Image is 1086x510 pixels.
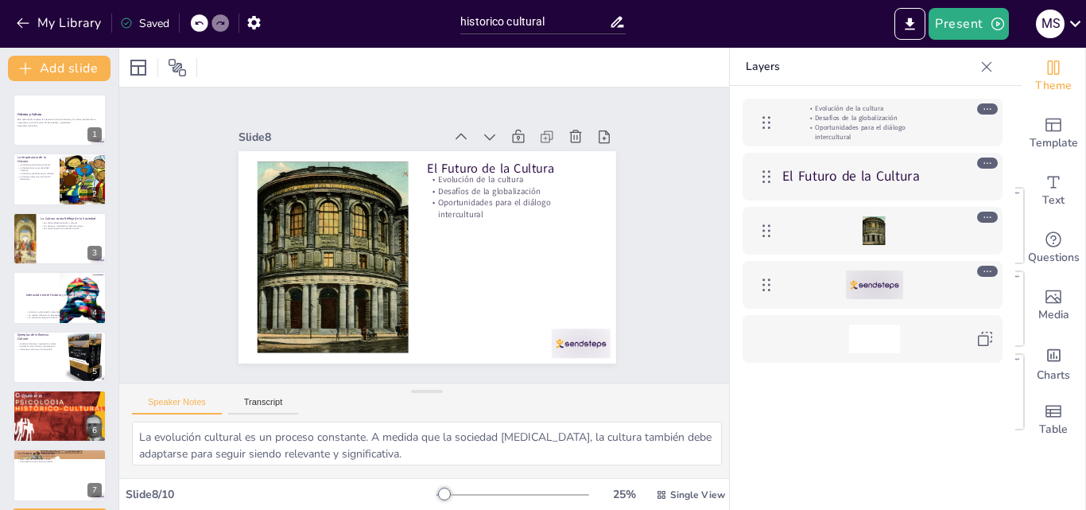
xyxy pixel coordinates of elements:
[17,461,102,464] p: Participación activa en la sociedad
[1028,249,1080,267] span: Questions
[17,457,102,461] p: Desarrollo de habilidades críticas
[17,402,102,405] p: Construcción de sociedades inclusivas
[168,58,187,77] span: Position
[13,449,107,501] div: 7
[17,119,102,124] p: Esta presentación explora la intersección entre la historia y la cultura, destacando su importanc...
[13,390,107,442] div: 6
[87,364,102,379] div: 5
[8,56,111,81] button: Add slide
[12,10,108,36] button: My Library
[1037,367,1070,384] span: Charts
[806,113,943,123] p: Desafíos de la globalización
[41,221,102,224] p: La cultura refleja creencias y valores
[120,16,169,31] div: Saved
[17,451,102,456] p: La Historia en la Educación
[443,189,603,269] p: Desafíos de la globalización
[460,10,609,33] input: Insert title
[17,345,60,348] p: Nuevas formas de arte y pensamiento
[17,166,55,172] p: La historia forma una identidad colectiva
[1036,8,1065,40] button: M S
[1022,391,1085,449] div: Add a table
[17,124,102,127] p: Generated with [URL]
[26,293,98,298] p: Interacción entre Historia y Cultura
[743,261,1003,309] div: https://cdn.sendsteps.com/images/logo/sendsteps_logo_white.pnghttps://cdn.sendsteps.com/images/lo...
[746,48,974,86] p: Layers
[87,187,102,201] div: 2
[41,224,102,228] p: La cultura se manifiesta en diversas formas
[87,246,102,260] div: 3
[1042,192,1065,209] span: Text
[1038,306,1069,324] span: Media
[126,487,436,502] div: Slide 8 / 10
[605,487,643,502] div: 25 %
[17,455,102,458] p: Formación de ciudadanos informados
[17,154,55,163] p: La Importancia de la Historia
[17,175,55,181] p: La historia influye en la toma de decisiones
[126,55,151,80] div: Layout
[13,331,107,383] div: 5
[17,113,41,117] strong: Historia y Cultura
[806,123,943,142] p: Oportunidades para el diálogo intercultural
[17,172,55,175] p: La historia enseña lecciones valiosas
[132,397,222,415] button: Speaker Notes
[1022,162,1085,220] div: Add text boxes
[17,392,102,397] p: La Diversidad Cultural
[1022,334,1085,391] div: Add charts and graphs
[1022,105,1085,162] div: Add ready made slides
[433,200,598,291] p: Oportunidades para el diálogo intercultural
[17,348,60,351] p: Influencia continua en la sociedad
[17,395,102,399] p: La diversidad enriquece la sociedad
[87,483,102,497] div: 7
[26,313,96,317] p: La cultura influye en la percepción histórica
[17,163,55,166] p: La historia proporciona contexto
[87,423,102,438] div: 6
[670,489,725,501] span: Single View
[26,311,96,314] p: Historia y cultura están interconectadas
[17,333,60,341] p: Ejemplos de Influencia Cultural
[894,8,925,40] button: Export to PowerPoint
[132,422,722,465] textarea: La evolución cultural es un proceso constante. A medida que la sociedad [MEDICAL_DATA], la cultur...
[806,103,943,113] p: Evolución de la cultura
[448,179,607,259] p: Evolución de la cultura
[1022,220,1085,277] div: Get real-time input from your audience
[929,8,1008,40] button: Present
[450,166,612,251] p: El Futuro de la Cultura
[292,61,486,159] div: Slide 8
[743,207,1003,255] div: https://cdn.sendsteps.com/images/slides/2025_26_09_01_25-sXbqov2cyek1kufW.jpeg
[13,271,107,324] div: 4
[1022,48,1085,105] div: Change the overall theme
[1036,10,1065,38] div: M S
[17,342,60,345] p: Cambios históricos impactan la cultura
[782,167,966,186] p: El Futuro de la Cultura
[1039,421,1068,438] span: Table
[13,212,107,265] div: 3
[743,153,1003,200] div: El Futuro de la Cultura
[17,399,102,402] p: Fomenta el entendimiento entre grupos
[228,397,299,415] button: Transcript
[13,153,107,205] div: 2
[1022,277,1085,334] div: Add images, graphics, shapes or video
[87,306,102,320] div: 4
[1030,134,1078,152] span: Template
[41,216,102,221] p: La Cultura como Reflejo de la Sociedad
[13,94,107,146] div: 1
[41,228,102,231] p: La cultura muestra la evolución social
[26,317,96,320] p: La historia enriquece la cultura
[87,127,102,142] div: 1
[743,99,1003,146] div: Evolución de la culturaDesafíos de la globalizaciónOportunidades para el diálogo intercultural
[1035,77,1072,95] span: Theme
